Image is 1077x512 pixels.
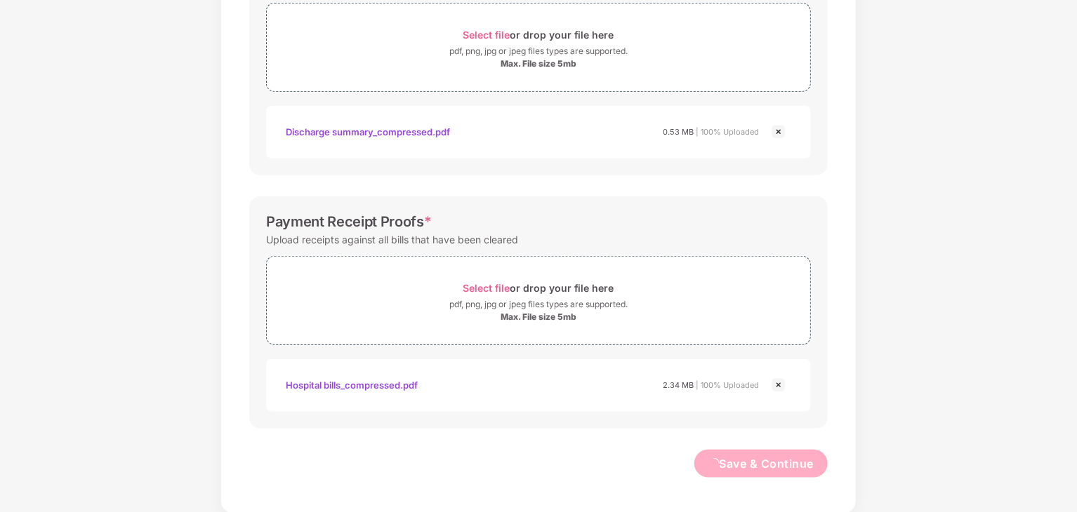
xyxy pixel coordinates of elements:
img: svg+xml;base64,PHN2ZyBpZD0iQ3Jvc3MtMjR4MjQiIHhtbG5zPSJodHRwOi8vd3d3LnczLm9yZy8yMDAwL3N2ZyIgd2lkdG... [770,123,787,140]
span: | 100% Uploaded [696,380,759,390]
div: or drop your file here [463,278,614,297]
span: Select file [463,29,510,41]
span: 0.53 MB [663,127,694,137]
div: pdf, png, jpg or jpeg files types are supported. [449,44,628,58]
span: Select fileor drop your file herepdf, png, jpg or jpeg files types are supported.Max. File size 5mb [267,267,810,334]
div: Discharge summary_compressed.pdf [286,120,450,144]
img: svg+xml;base64,PHN2ZyBpZD0iQ3Jvc3MtMjR4MjQiIHhtbG5zPSJodHRwOi8vd3d3LnczLm9yZy8yMDAwL3N2ZyIgd2lkdG... [770,377,787,393]
span: 2.34 MB [663,380,694,390]
button: loadingSave & Continue [694,450,828,478]
div: Hospital bills_compressed.pdf [286,373,418,397]
div: or drop your file here [463,25,614,44]
span: | 100% Uploaded [696,127,759,137]
div: Upload receipts against all bills that have been cleared [266,230,518,249]
div: Max. File size 5mb [501,58,576,69]
span: Select file [463,282,510,294]
span: Select fileor drop your file herepdf, png, jpg or jpeg files types are supported.Max. File size 5mb [267,14,810,81]
div: Max. File size 5mb [501,311,576,323]
div: Payment Receipt Proofs [266,213,432,230]
div: pdf, png, jpg or jpeg files types are supported. [449,297,628,311]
